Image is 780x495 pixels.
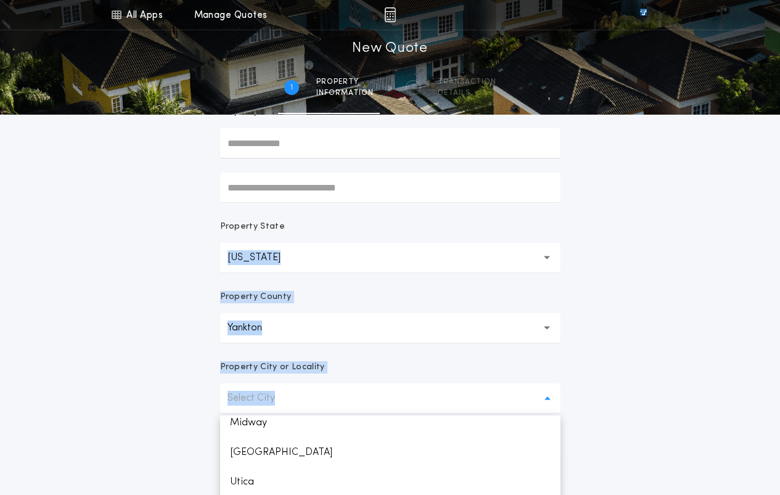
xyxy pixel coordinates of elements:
p: Midway [220,408,560,438]
p: Property State [220,221,285,233]
img: img [384,7,396,22]
h2: 2 [411,83,415,92]
button: Yankton [220,313,560,343]
span: details [438,88,496,98]
h1: New Quote [352,39,427,59]
p: [US_STATE] [228,250,300,265]
p: [GEOGRAPHIC_DATA] [220,438,560,467]
p: Property City or Locality [220,361,325,374]
span: information [316,88,374,98]
img: vs-icon [617,9,669,21]
span: Property [316,77,374,87]
button: [US_STATE] [220,243,560,272]
h2: 1 [290,83,293,92]
button: Select City [220,383,560,413]
p: Select City [228,391,295,406]
p: Yankton [228,321,282,335]
p: Property County [220,291,292,303]
span: Transaction [438,77,496,87]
